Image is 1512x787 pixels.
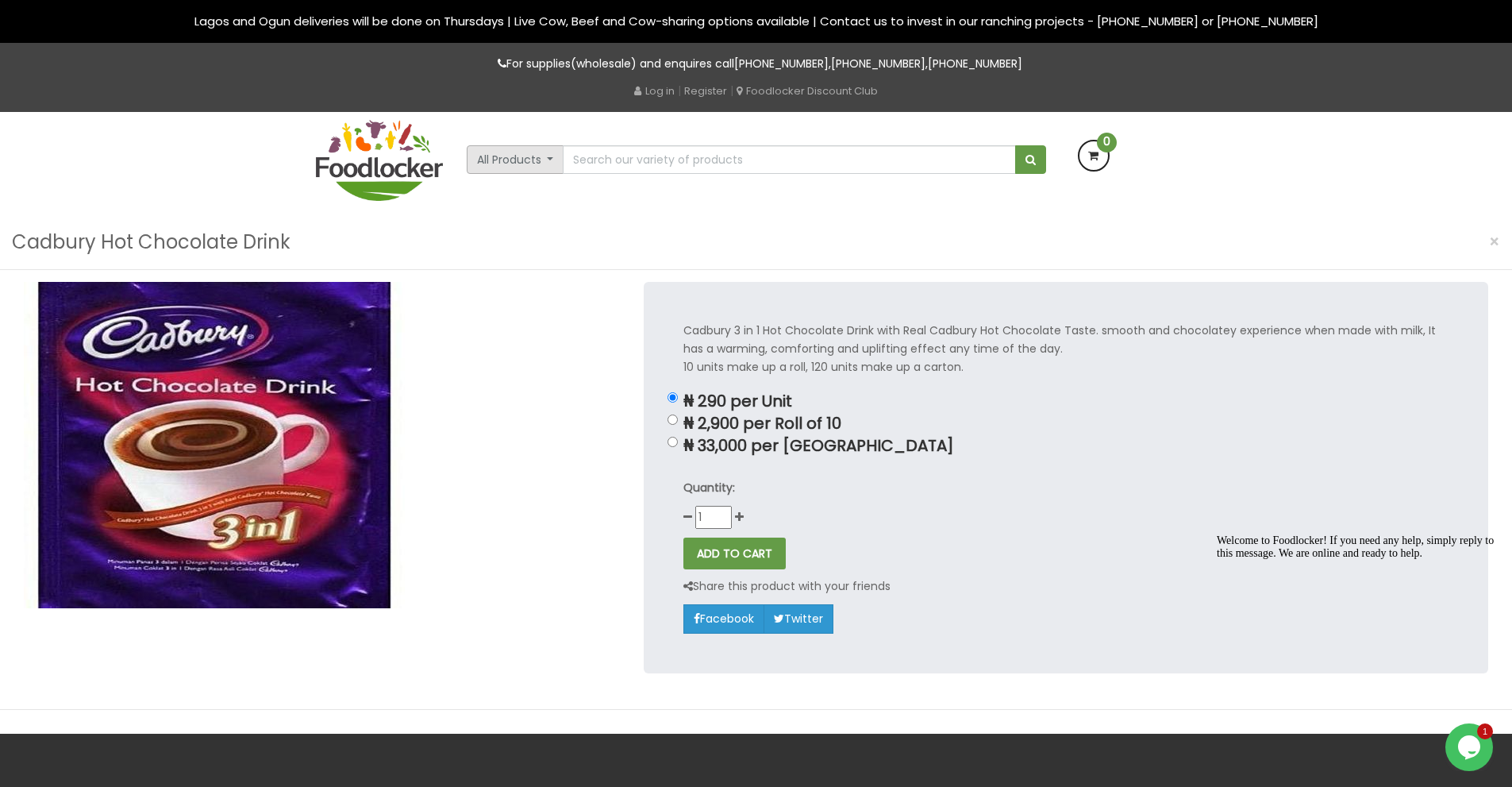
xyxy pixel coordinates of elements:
img: FoodLocker [316,120,443,201]
p: Share this product with your friends [683,577,891,596]
a: Foodlocker Discount Club [737,83,878,98]
input: ₦ 290 per Unit [668,392,678,403]
div: Welcome to Foodlocker! If you need any help, simply reply to this message. We are online and read... [6,6,292,32]
input: Search our variety of products [563,145,1015,174]
p: ₦ 2,900 per Roll of 10 [683,415,1449,433]
p: Cadbury 3 in 1 Hot Chocolate Drink with Real Cadbury Hot Chocolate Taste. smooth and chocolatey e... [683,322,1449,376]
a: Twitter [764,604,833,633]
input: ₦ 33,000 per [GEOGRAPHIC_DATA] [668,437,678,447]
p: ₦ 290 per Unit [683,392,1449,411]
span: Welcome to Foodlocker! If you need any help, simply reply to this message. We are online and read... [6,6,283,31]
span: | [730,83,733,98]
button: All Products [467,145,564,174]
span: × [1489,230,1500,253]
h3: Cadbury Hot Chocolate Drink [12,227,290,257]
a: Log in [634,83,675,98]
a: [PHONE_NUMBER] [734,56,829,71]
iframe: chat widget [1210,528,1496,716]
button: ADD TO CART [683,538,786,569]
img: Cadbury Hot Chocolate Drink [24,282,405,608]
p: For supplies(wholesale) and enquires call , , [316,55,1197,73]
a: Facebook [683,604,764,633]
button: Close [1481,226,1508,258]
span: Lagos and Ogun deliveries will be done on Thursdays | Live Cow, Beef and Cow-sharing options avai... [194,13,1318,29]
a: [PHONE_NUMBER] [831,56,925,71]
input: ₦ 2,900 per Roll of 10 [668,415,678,425]
a: [PHONE_NUMBER] [928,56,1022,71]
a: Register [684,83,727,98]
span: | [678,83,681,98]
p: ₦ 33,000 per [GEOGRAPHIC_DATA] [683,437,1449,455]
iframe: chat widget [1445,723,1496,771]
strong: Quantity: [683,480,735,496]
span: 0 [1097,133,1117,152]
